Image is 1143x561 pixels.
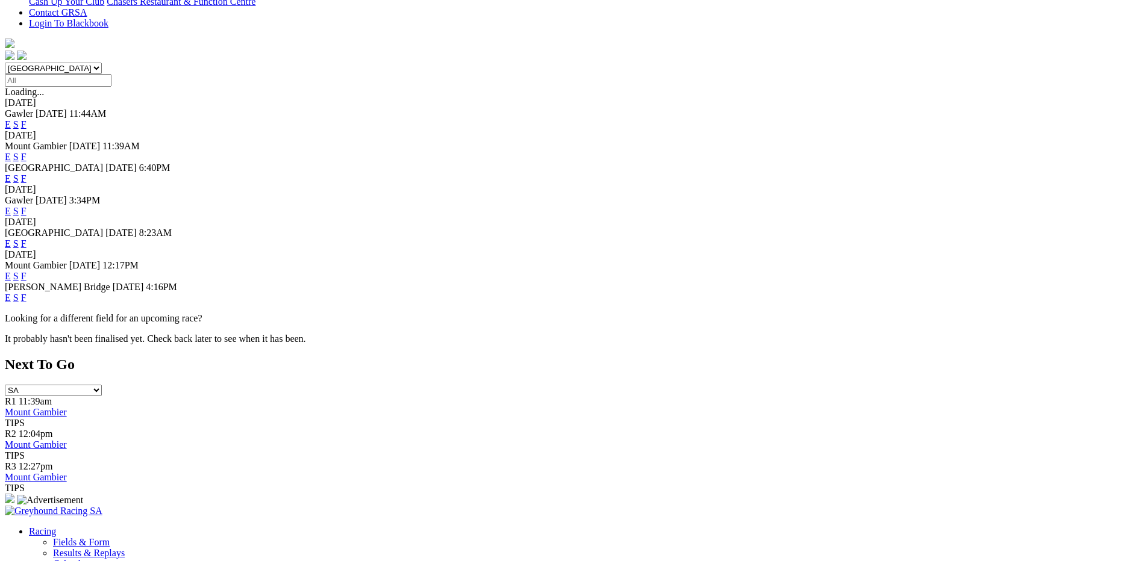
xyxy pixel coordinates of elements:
[5,184,1138,195] div: [DATE]
[21,293,27,303] a: F
[21,119,27,129] a: F
[5,238,11,249] a: E
[19,396,52,406] span: 11:39am
[19,429,53,439] span: 12:04pm
[19,461,53,471] span: 12:27pm
[105,228,137,238] span: [DATE]
[5,271,11,281] a: E
[21,206,27,216] a: F
[5,461,16,471] span: R3
[17,495,83,506] img: Advertisement
[17,51,27,60] img: twitter.svg
[29,18,108,28] a: Login To Blackbook
[139,163,171,173] span: 6:40PM
[69,260,101,270] span: [DATE]
[5,206,11,216] a: E
[5,494,14,503] img: 15187_Greyhounds_GreysPlayCentral_Resize_SA_WebsiteBanner_300x115_2025.jpg
[5,119,11,129] a: E
[5,98,1138,108] div: [DATE]
[5,51,14,60] img: facebook.svg
[5,249,1138,260] div: [DATE]
[102,141,140,151] span: 11:39AM
[5,439,67,450] a: Mount Gambier
[29,7,87,17] a: Contact GRSA
[13,206,19,216] a: S
[5,483,25,493] span: TIPS
[5,506,102,516] img: Greyhound Racing SA
[5,173,11,184] a: E
[5,333,306,344] partial: It probably hasn't been finalised yet. Check back later to see when it has been.
[5,228,103,238] span: [GEOGRAPHIC_DATA]
[21,152,27,162] a: F
[13,152,19,162] a: S
[5,313,1138,324] p: Looking for a different field for an upcoming race?
[5,195,33,205] span: Gawler
[5,407,67,417] a: Mount Gambier
[13,293,19,303] a: S
[36,195,67,205] span: [DATE]
[13,173,19,184] a: S
[13,238,19,249] a: S
[5,418,25,428] span: TIPS
[36,108,67,119] span: [DATE]
[113,282,144,292] span: [DATE]
[5,39,14,48] img: logo-grsa-white.png
[69,195,101,205] span: 3:34PM
[5,293,11,303] a: E
[5,152,11,162] a: E
[21,271,27,281] a: F
[139,228,172,238] span: 8:23AM
[13,271,19,281] a: S
[5,217,1138,228] div: [DATE]
[29,526,56,536] a: Racing
[5,396,16,406] span: R1
[69,108,107,119] span: 11:44AM
[5,429,16,439] span: R2
[5,260,67,270] span: Mount Gambier
[5,87,44,97] span: Loading...
[53,548,125,558] a: Results & Replays
[21,238,27,249] a: F
[5,74,111,87] input: Select date
[5,472,67,482] a: Mount Gambier
[102,260,139,270] span: 12:17PM
[69,141,101,151] span: [DATE]
[5,163,103,173] span: [GEOGRAPHIC_DATA]
[146,282,177,292] span: 4:16PM
[5,282,110,292] span: [PERSON_NAME] Bridge
[13,119,19,129] a: S
[21,173,27,184] a: F
[5,450,25,460] span: TIPS
[5,356,1138,373] h2: Next To Go
[5,130,1138,141] div: [DATE]
[5,108,33,119] span: Gawler
[105,163,137,173] span: [DATE]
[5,141,67,151] span: Mount Gambier
[53,537,110,547] a: Fields & Form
